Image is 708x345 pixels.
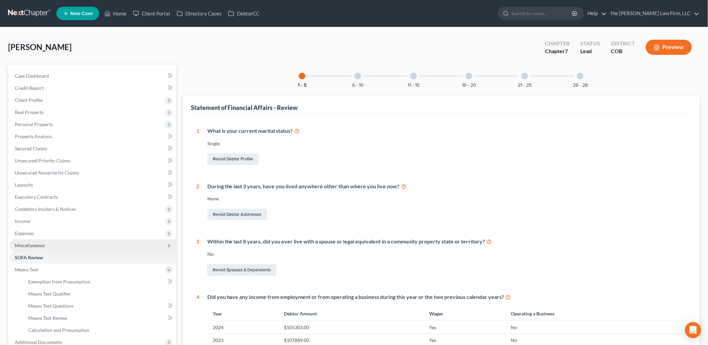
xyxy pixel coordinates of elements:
button: 21 - 25 [518,83,532,88]
a: Help [584,7,607,20]
button: 11 - 15 [408,83,419,88]
td: $105303.00 [279,321,424,334]
div: Within the last 8 years, did you ever live with a spouse or legal equivalent in a community prope... [207,238,686,245]
a: Unsecured Priority Claims [9,155,176,167]
span: 7 [565,48,568,54]
span: Unsecured Nonpriority Claims [15,170,79,176]
div: 3 [196,238,199,277]
a: Secured Claims [9,143,176,155]
span: Credit Report [15,85,44,91]
button: 16 - 20 [462,83,476,88]
div: Single [207,140,686,147]
span: Expenses [15,230,34,236]
span: [PERSON_NAME] [8,42,72,52]
a: Credit Report [9,82,176,94]
span: Miscellaneous [15,242,45,248]
span: Calculation and Presumption [28,327,89,333]
span: Income [15,218,30,224]
div: During the last 3 years, have you lived anywhere other than where you live now? [207,183,686,190]
a: Lawsuits [9,179,176,191]
div: 1 [196,127,199,166]
td: 2024 [207,321,279,334]
span: Means Test Qualifier [28,291,71,297]
th: Year [207,306,279,321]
span: Real Property [15,109,44,115]
button: 1 - 5 [298,83,307,88]
a: DebtorCC [225,7,263,20]
th: Operating a Business [505,306,686,321]
div: District [611,40,635,47]
span: Secured Claims [15,146,47,151]
a: Exemption from Presumption [23,276,176,288]
div: Statement of Financial Affairs - Review [191,104,298,112]
div: COB [611,47,635,55]
a: Means Test Questions [23,300,176,312]
div: Did you have any income from employment or from operating a business during this year or the two ... [207,293,686,301]
a: Directory Cases [173,7,225,20]
span: Additional Documents [15,339,62,345]
input: Search by name... [511,7,573,20]
button: Preview [646,40,692,55]
a: Revisit Spouses & Dependents [207,264,277,276]
span: New Case [70,11,93,16]
button: 6 - 10 [352,83,364,88]
span: Lawsuits [15,182,33,188]
div: Open Intercom Messenger [685,322,701,338]
span: Means Test Review [28,315,68,321]
th: Wages [424,306,506,321]
div: Chapter [545,47,570,55]
a: Case Dashboard [9,70,176,82]
span: SOFA Review [15,255,43,260]
a: Calculation and Presumption [23,324,176,336]
a: Revisit Debtor Profile [207,154,259,165]
a: the [PERSON_NAME] Law Firm, LLC [608,7,700,20]
a: Revisit Debtor Addresses [207,209,267,220]
div: No [207,251,686,258]
span: Property Analysis [15,133,52,139]
td: Yes [424,321,506,334]
a: Home [101,7,130,20]
span: Case Dashboard [15,73,49,79]
span: Client Profile [15,97,43,103]
span: Personal Property [15,121,53,127]
a: Unsecured Nonpriority Claims [9,167,176,179]
td: No [505,321,686,334]
a: Executory Contracts [9,191,176,203]
div: Chapter [545,40,570,47]
div: None [207,195,686,202]
div: What is your current marital status? [207,127,686,135]
a: Means Test Review [23,312,176,324]
div: Lead [580,47,600,55]
a: Property Analysis [9,130,176,143]
span: Unsecured Priority Claims [15,158,70,163]
a: Client Portal [130,7,173,20]
span: Executory Contracts [15,194,58,200]
th: Debtor Amount [279,306,424,321]
span: Exemption from Presumption [28,279,90,284]
div: Status [580,40,600,47]
span: Codebtors Insiders & Notices [15,206,76,212]
a: SOFA Review [9,252,176,264]
span: Means Test [15,267,38,272]
span: Means Test Questions [28,303,74,309]
a: Means Test Qualifier [23,288,176,300]
div: 2 [196,183,199,222]
button: 26 - 28 [573,83,588,88]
